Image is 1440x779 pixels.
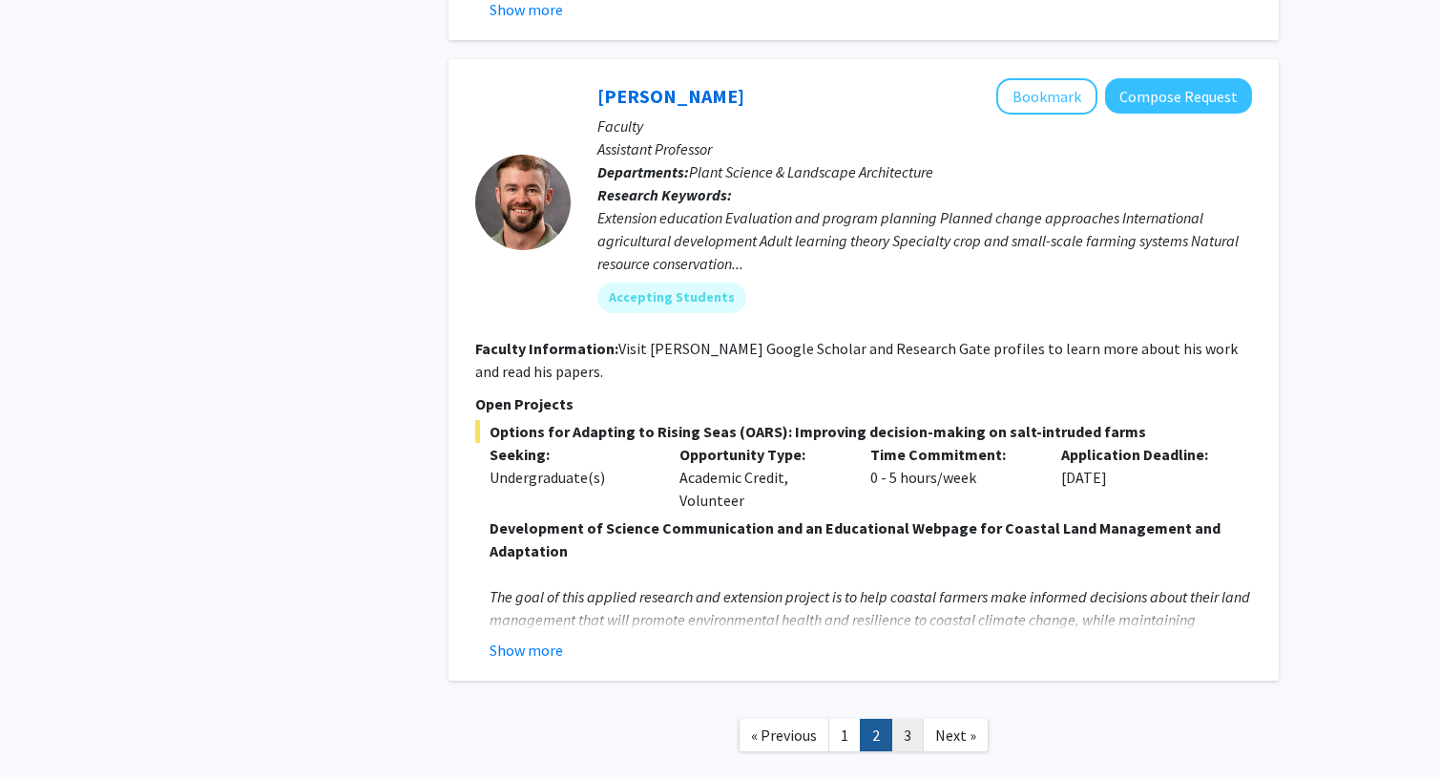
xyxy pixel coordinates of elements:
[490,587,1250,652] em: The goal of this applied research and extension project is to help coastal farmers make informed ...
[935,726,976,745] span: Next »
[689,162,933,181] span: Plant Science & Landscape Architecture
[1047,443,1238,512] div: [DATE]
[490,443,652,466] p: Seeking:
[679,443,842,466] p: Opportunity Type:
[475,420,1252,443] span: Options for Adapting to Rising Seas (OARS): Improving decision-making on salt-intruded farms
[475,339,618,358] b: Faculty Information:
[490,518,1221,560] strong: Development of Science Communication and an Educational Webpage for Coastal Land Management and A...
[597,283,746,313] mat-chip: Accepting Students
[475,392,1252,415] p: Open Projects
[597,137,1252,160] p: Assistant Professor
[597,162,689,181] b: Departments:
[475,339,1238,381] fg-read-more: Visit [PERSON_NAME] Google Scholar and Research Gate profiles to learn more about his work and re...
[665,443,856,512] div: Academic Credit, Volunteer
[1105,78,1252,114] button: Compose Request to Colby Silvert
[597,84,744,108] a: [PERSON_NAME]
[996,78,1097,115] button: Add Colby Silvert to Bookmarks
[860,719,892,752] a: 2
[490,639,563,662] button: Show more
[870,443,1033,466] p: Time Commitment:
[923,719,989,752] a: Next
[597,206,1252,275] div: Extension education Evaluation and program planning Planned change approaches International agric...
[14,693,81,765] iframe: Chat
[751,726,817,745] span: « Previous
[856,443,1047,512] div: 0 - 5 hours/week
[490,466,652,489] div: Undergraduate(s)
[597,185,732,204] b: Research Keywords:
[1061,443,1223,466] p: Application Deadline:
[449,700,1279,777] nav: Page navigation
[828,719,861,752] a: 1
[891,719,924,752] a: 3
[739,719,829,752] a: Previous
[597,115,1252,137] p: Faculty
